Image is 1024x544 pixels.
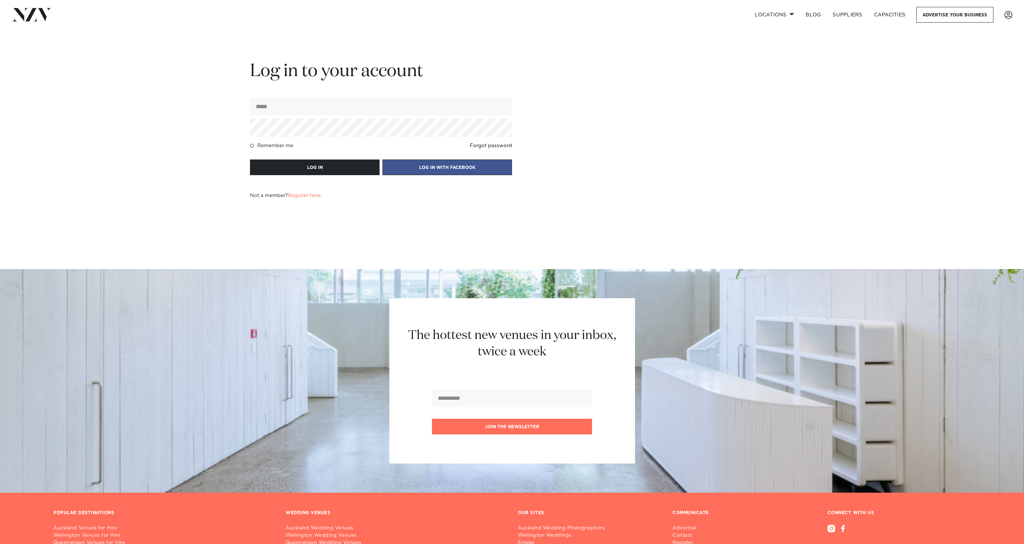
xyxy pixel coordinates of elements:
[470,143,512,149] a: Forgot password
[672,510,709,516] h3: COMMUNICATE
[288,193,320,198] a: Register here
[286,525,506,532] a: Auckland Wedding Venues
[286,510,330,516] h3: WEDDING VENUES
[518,532,610,539] a: Wellington Weddings
[672,532,726,539] a: Contact
[286,532,506,539] a: Wellington Wedding Venues
[518,510,544,516] h3: OUR SITES
[12,8,51,21] img: nzv-logo.png
[916,7,993,23] a: Advertise your business
[250,193,321,198] h4: Not a member? .
[257,143,293,149] h4: Remember me
[432,419,592,434] button: Join the newsletter
[868,7,912,23] a: Capacities
[53,510,114,516] h3: POPULAR DESTINATIONS
[827,7,868,23] a: SUPPLIERS
[672,525,726,532] a: Advertise
[749,7,800,23] a: Locations
[399,327,625,360] h2: The hottest new venues in your inbox, twice a week
[250,60,512,83] h2: Log in to your account
[250,159,380,175] button: LOG IN
[800,7,827,23] a: BLOG
[382,159,512,175] button: LOG IN WITH FACEBOOK
[53,532,274,539] a: Wellington Venues for Hire
[518,525,610,532] a: Auckland Wedding Photographers
[827,510,971,516] h3: CONNECT WITH US
[382,164,512,170] a: LOG IN WITH FACEBOOK
[53,525,274,532] a: Auckland Venues for Hire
